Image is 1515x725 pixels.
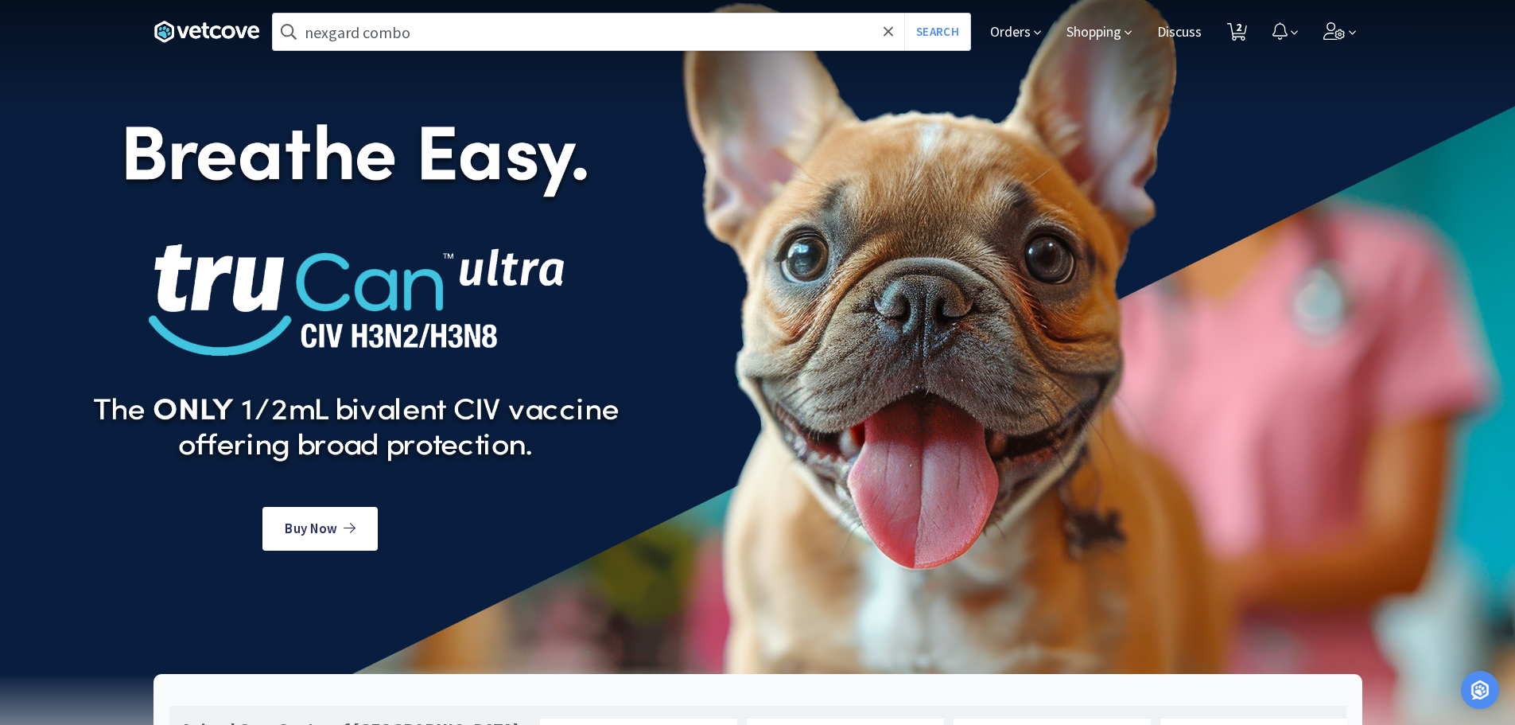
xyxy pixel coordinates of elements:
[273,14,970,50] input: Search by item, sku, manufacturer, ingredient, size...
[1461,671,1499,709] div: Open Intercom Messenger
[80,93,634,491] img: TruCan-CIV-takeover_foregroundv3.png
[1151,25,1208,40] a: Discuss
[1221,27,1253,41] a: 2
[904,14,970,50] button: Search
[262,507,377,551] a: Buy Now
